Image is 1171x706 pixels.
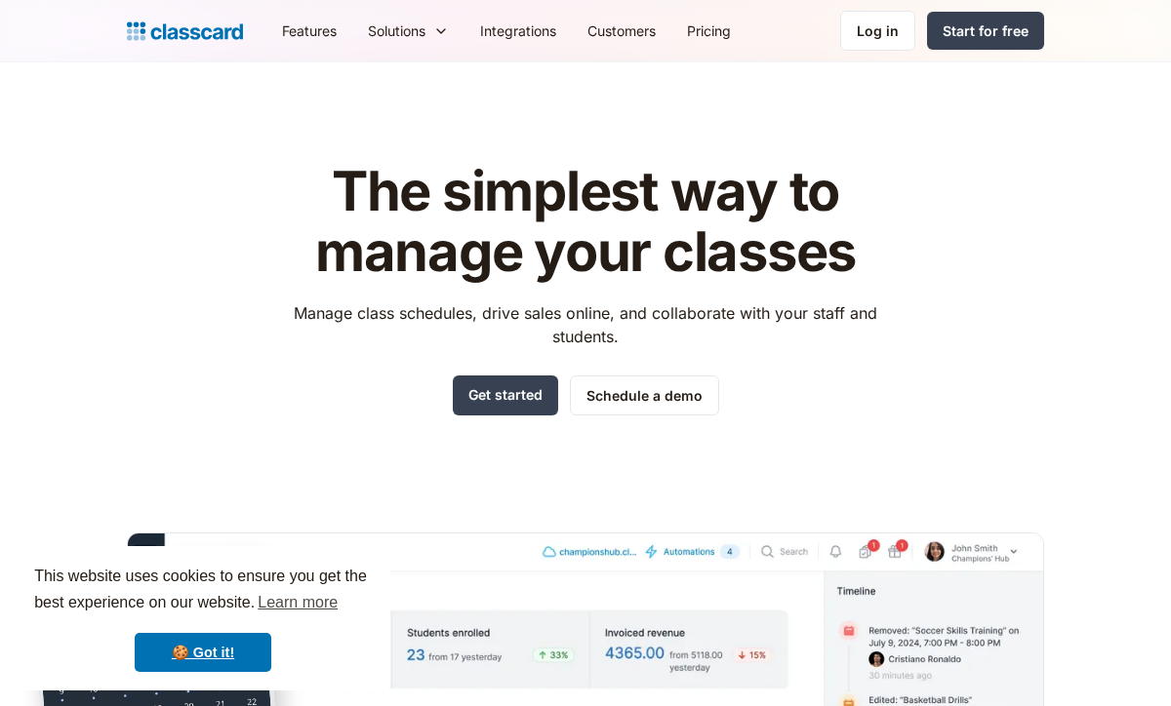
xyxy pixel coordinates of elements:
div: Start for free [943,20,1029,41]
a: learn more about cookies [255,588,341,617]
h1: The simplest way to manage your classes [276,162,896,282]
a: Start for free [927,12,1044,50]
p: Manage class schedules, drive sales online, and collaborate with your staff and students. [276,301,896,348]
a: Log in [840,11,915,51]
a: Customers [572,9,671,53]
a: Pricing [671,9,747,53]
a: Features [266,9,352,53]
a: Get started [453,375,558,415]
a: Schedule a demo [570,375,719,415]
a: Integrations [464,9,572,53]
div: Solutions [352,9,464,53]
a: home [127,18,243,45]
div: Log in [857,20,899,41]
span: This website uses cookies to ensure you get the best experience on our website. [34,565,372,617]
div: Solutions [368,20,425,41]
div: cookieconsent [16,546,390,690]
a: dismiss cookie message [135,633,271,672]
